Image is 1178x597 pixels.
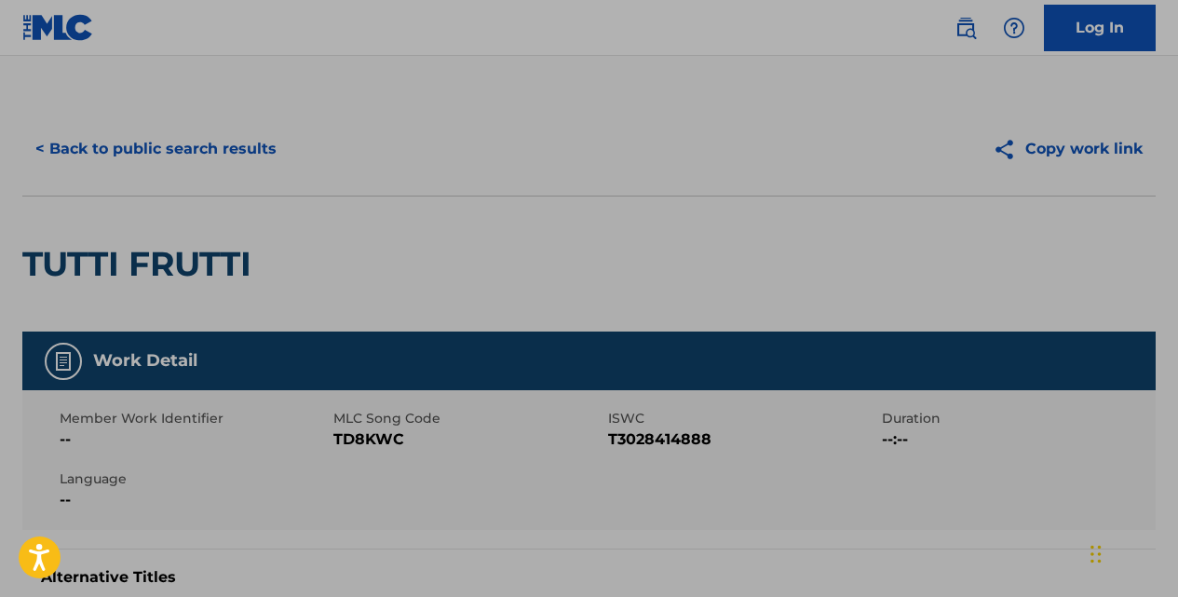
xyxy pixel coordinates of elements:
[60,409,329,428] span: Member Work Identifier
[1090,526,1102,582] div: Drag
[60,469,329,489] span: Language
[1085,508,1178,597] iframe: Chat Widget
[993,138,1025,161] img: Copy work link
[947,9,984,47] a: Public Search
[22,126,290,172] button: < Back to public search results
[60,489,329,511] span: --
[333,428,603,451] span: TD8KWC
[22,14,94,41] img: MLC Logo
[608,428,877,451] span: T3028414888
[333,409,603,428] span: MLC Song Code
[980,126,1156,172] button: Copy work link
[93,350,197,372] h5: Work Detail
[41,568,1137,587] h5: Alternative Titles
[60,428,329,451] span: --
[995,9,1033,47] div: Help
[882,409,1151,428] span: Duration
[608,409,877,428] span: ISWC
[22,243,261,285] h2: TUTTI FRUTTI
[1044,5,1156,51] a: Log In
[955,17,977,39] img: search
[52,350,74,373] img: Work Detail
[882,428,1151,451] span: --:--
[1003,17,1025,39] img: help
